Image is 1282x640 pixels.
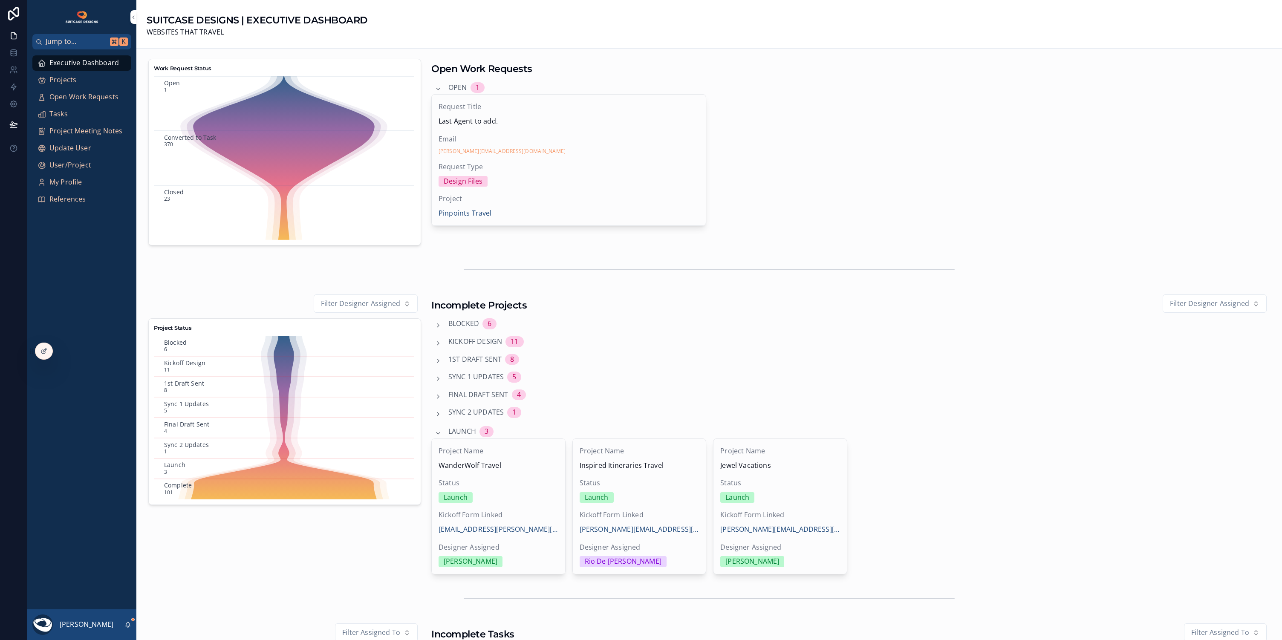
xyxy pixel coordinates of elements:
[580,510,699,521] span: Kickoff Form Linked
[439,148,566,155] a: [PERSON_NAME][EMAIL_ADDRESS][DOMAIN_NAME]
[314,294,418,313] button: Select Button
[164,489,173,496] text: 101
[154,324,416,332] h3: Project Status
[1191,627,1249,638] span: Filter Assigned To
[164,386,167,394] text: 8
[164,400,209,408] text: Sync 1 Updates
[164,187,184,196] text: Closed
[154,64,416,73] h3: Work Request Status
[720,460,840,471] span: Jewel Vacations
[164,78,180,86] text: Open
[32,34,131,49] button: Jump to...K
[439,510,558,521] span: Kickoff Form Linked
[164,407,167,414] text: 5
[1163,294,1267,313] button: Select Button
[32,89,131,105] a: Open Work Requests
[444,492,468,503] div: Launch
[448,407,504,418] span: Sync 2 Updates
[439,161,699,173] span: Request Type
[164,441,209,449] text: Sync 2 Updates
[725,492,749,503] div: Launch
[511,336,518,347] div: 11
[580,460,699,471] span: Inspired Itineraries Travel
[448,426,476,437] span: Launch
[580,524,699,535] a: [PERSON_NAME][EMAIL_ADDRESS][DOMAIN_NAME]
[444,176,482,187] div: Design Files
[49,143,91,154] span: Update User
[720,446,840,457] span: Project Name
[439,460,558,471] span: WanderWolf Travel
[46,36,107,47] span: Jump to...
[164,346,167,353] text: 6
[32,141,131,156] a: Update User
[485,426,488,437] div: 3
[448,336,502,347] span: Kickoff Design
[1170,298,1249,309] span: Filter Designer Assigned
[585,556,661,567] div: Rio De [PERSON_NAME]
[65,10,99,24] img: App logo
[164,468,167,476] text: 3
[321,298,400,309] span: Filter Designer Assigned
[580,446,699,457] span: Project Name
[27,49,136,218] div: scrollable content
[476,82,479,93] div: 1
[488,318,491,329] div: 6
[49,177,82,188] span: My Profile
[32,175,131,190] a: My Profile
[439,193,699,205] span: Project
[585,492,609,503] div: Launch
[164,141,173,148] text: 370
[147,14,368,27] h1: SUITCASE DESIGNS | EXECUTIVE DASHBOARD
[147,27,368,38] span: WEBSITES THAT TRAVEL
[448,372,504,383] span: Sync 1 Updates
[32,72,131,88] a: Projects
[32,192,131,207] a: References
[164,366,170,373] text: 11
[720,524,840,535] a: [PERSON_NAME][EMAIL_ADDRESS][DOMAIN_NAME]
[431,94,706,226] a: Request TitleLast Agent to add.Email[PERSON_NAME][EMAIL_ADDRESS][DOMAIN_NAME]Request TypeDesign F...
[49,75,76,86] span: Projects
[164,448,167,455] text: 1
[439,208,492,219] a: Pinpoints Travel
[580,542,699,553] span: Designer Assigned
[448,354,502,365] span: 1st Draft Sent
[431,62,532,75] h1: Open Work Requests
[164,86,167,93] text: 1
[164,481,192,490] text: Complete
[431,299,527,312] h1: Incomplete Projects
[164,338,187,346] text: Blocked
[49,58,119,69] span: Executive Dashboard
[49,160,91,171] span: User/Project
[164,359,205,367] text: Kickoff Design
[164,420,209,428] text: Final Draft Sent
[32,158,131,173] a: User/Project
[120,38,127,45] span: K
[60,619,113,630] p: [PERSON_NAME]
[431,438,566,574] a: Project NameWanderWolf TravelStatusLaunchKickoff Form Linked[EMAIL_ADDRESS][PERSON_NAME][DOMAIN_N...
[32,107,131,122] a: Tasks
[32,55,131,71] a: Executive Dashboard
[448,82,467,93] span: Open
[448,318,479,329] span: Blocked
[439,478,558,489] span: Status
[510,354,514,365] div: 8
[32,124,131,139] a: Project Meeting Notes
[512,407,516,418] div: 1
[720,478,840,489] span: Status
[439,542,558,553] span: Designer Assigned
[512,372,516,383] div: 5
[439,524,558,535] span: [EMAIL_ADDRESS][PERSON_NAME][DOMAIN_NAME]
[49,109,68,120] span: Tasks
[49,126,122,137] span: Project Meeting Notes
[342,627,400,638] span: Filter Assigned To
[448,389,508,401] span: Final Draft Sent
[49,92,118,103] span: Open Work Requests
[164,133,217,141] text: Converted to Task
[439,116,699,127] span: Last Agent to add.
[517,389,521,401] div: 4
[439,134,699,145] span: Email
[725,556,779,567] div: [PERSON_NAME]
